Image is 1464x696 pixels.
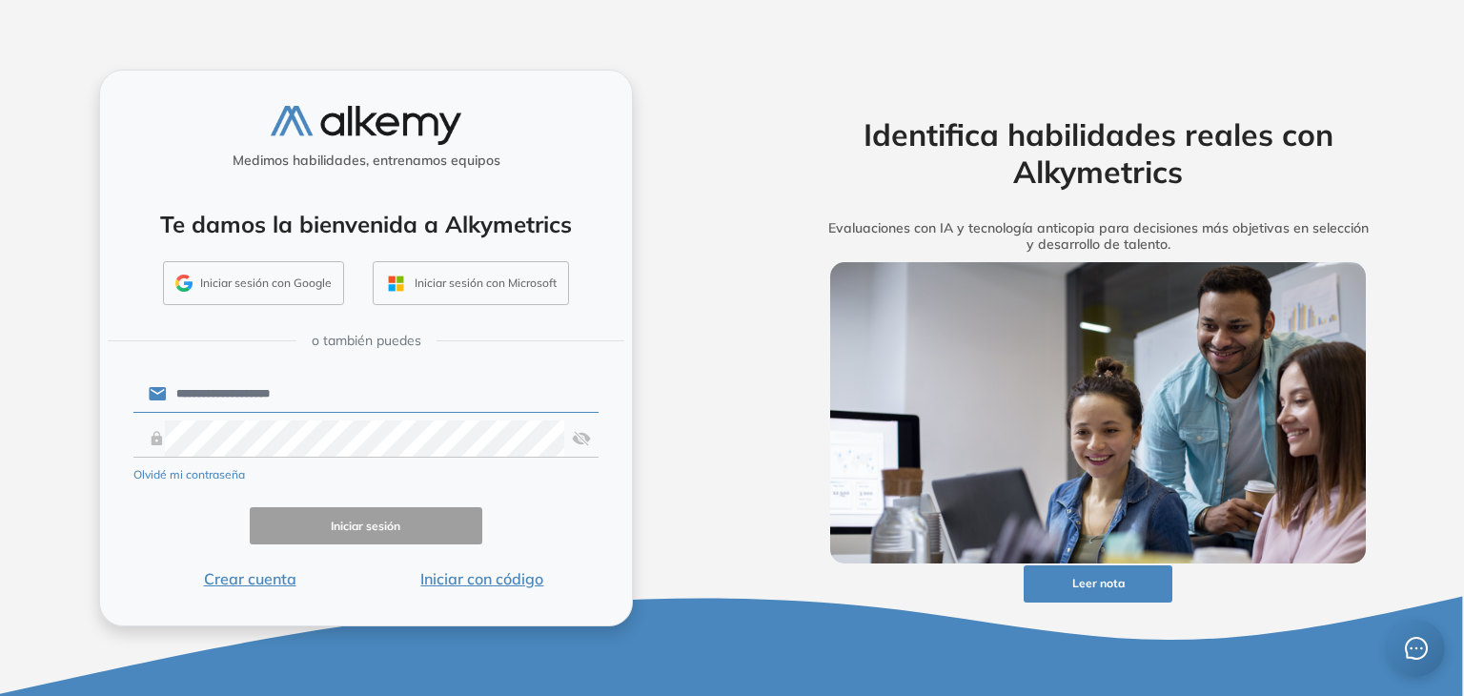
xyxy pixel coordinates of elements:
[572,420,591,457] img: asd
[108,153,624,169] h5: Medimos habilidades, entrenamos equipos
[133,567,366,590] button: Crear cuenta
[1405,637,1428,660] span: message
[125,211,607,238] h4: Te damos la bienvenida a Alkymetrics
[1024,565,1172,603] button: Leer nota
[373,261,569,305] button: Iniciar sesión con Microsoft
[312,331,421,351] span: o también puedes
[250,507,482,544] button: Iniciar sesión
[163,261,344,305] button: Iniciar sesión con Google
[801,116,1395,190] h2: Identifica habilidades reales con Alkymetrics
[801,220,1395,253] h5: Evaluaciones con IA y tecnología anticopia para decisiones más objetivas en selección y desarroll...
[385,273,407,295] img: OUTLOOK_ICON
[133,466,245,483] button: Olvidé mi contraseña
[271,106,461,145] img: logo-alkemy
[366,567,599,590] button: Iniciar con código
[175,275,193,292] img: GMAIL_ICON
[830,262,1366,563] img: img-more-info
